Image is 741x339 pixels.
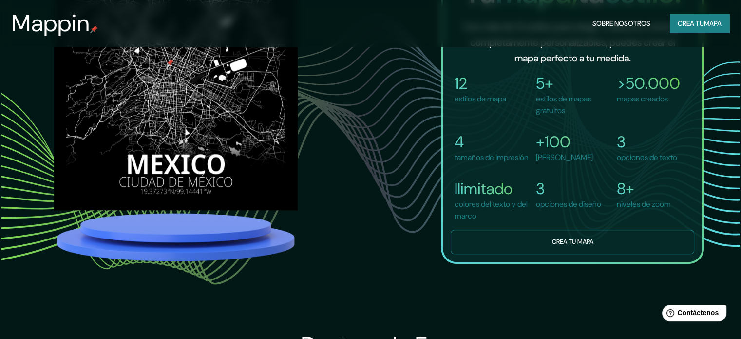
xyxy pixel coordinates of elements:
[455,152,529,162] font: tamaños de impresión
[90,25,98,33] img: pin de mapeo
[670,14,729,33] button: Crea tumapa
[617,199,671,209] font: niveles de zoom
[536,132,570,152] font: +100
[617,132,626,152] font: 3
[589,14,654,33] button: Sobre nosotros
[592,19,650,28] font: Sobre nosotros
[536,152,593,162] font: [PERSON_NAME]
[551,238,593,246] font: Crea tu mapa
[54,210,298,264] img: platform.png
[451,230,694,254] button: Crea tu mapa
[704,19,722,28] font: mapa
[455,179,513,199] font: Ilimitado
[536,199,601,209] font: opciones de diseño
[617,152,677,162] font: opciones de texto
[617,73,680,94] font: >50.000
[536,179,545,199] font: 3
[654,301,730,328] iframe: Lanzador de widgets de ayuda
[455,94,506,104] font: estilos de mapa
[455,199,528,221] font: colores del texto y del marco
[455,132,464,152] font: 4
[455,73,467,94] font: 12
[12,8,90,39] font: Mappin
[678,19,704,28] font: Crea tu
[536,73,553,94] font: 5+
[536,94,591,116] font: estilos de mapas gratuitos
[617,94,668,104] font: mapas creados
[617,179,634,199] font: 8+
